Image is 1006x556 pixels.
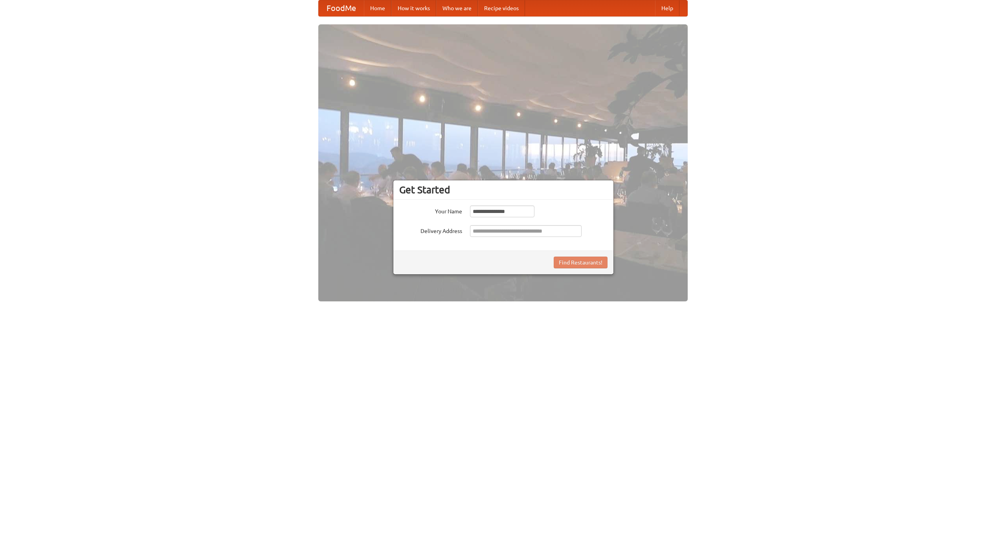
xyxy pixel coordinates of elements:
a: Help [655,0,679,16]
label: Delivery Address [399,225,462,235]
a: Recipe videos [478,0,525,16]
label: Your Name [399,206,462,215]
a: FoodMe [319,0,364,16]
button: Find Restaurants! [554,257,608,268]
a: How it works [391,0,436,16]
h3: Get Started [399,184,608,196]
a: Who we are [436,0,478,16]
a: Home [364,0,391,16]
